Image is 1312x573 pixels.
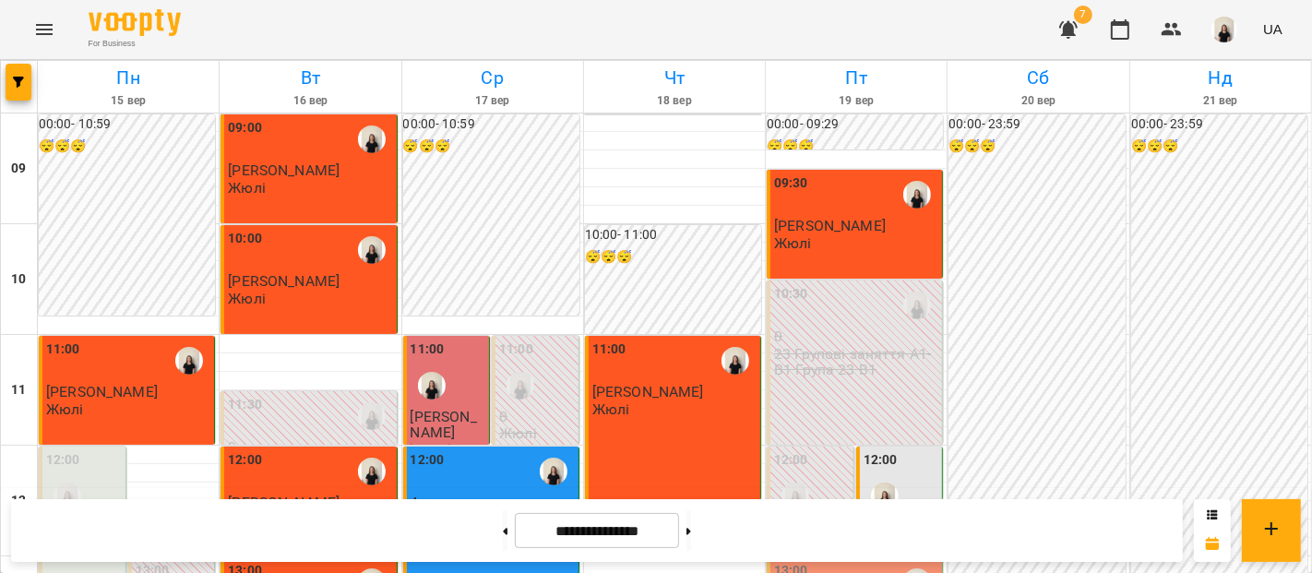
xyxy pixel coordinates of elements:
label: 12:00 [864,450,898,471]
label: 11:00 [46,340,80,360]
span: For Business [89,38,181,50]
h6: Сб [950,64,1126,92]
h6: 00:00 - 23:59 [948,114,1125,135]
h6: 11 [11,380,26,400]
h6: 09 [11,159,26,179]
p: Жюлі [46,401,84,417]
img: Жюлі [722,347,749,375]
img: Жюлі [358,458,386,485]
img: Жюлі [903,292,931,319]
span: [PERSON_NAME] [228,272,340,290]
img: Жюлі [358,402,386,430]
h6: 00:00 - 10:59 [39,114,215,135]
span: [PERSON_NAME] [46,383,158,400]
label: 10:30 [774,284,808,304]
p: 0 [228,439,392,455]
h6: 😴😴😴 [948,137,1125,157]
p: Жюлі [499,425,537,441]
img: Жюлі [175,347,203,375]
span: 7 [1074,6,1092,24]
label: 11:30 [228,395,262,415]
img: Жюлі [54,483,81,510]
h6: 10:00 - 11:00 [585,225,761,245]
button: UA [1256,12,1290,46]
h6: 😴😴😴 [585,247,761,268]
h6: 😴😴😴 [403,137,579,157]
p: Жюлі [774,235,812,251]
p: Жюлі [228,291,266,306]
img: a3bfcddf6556b8c8331b99a2d66cc7fb.png [1211,17,1237,42]
p: 0 [499,409,575,424]
h6: 😴😴😴 [39,137,215,157]
img: Жюлі [781,483,809,510]
h6: Ср [405,64,580,92]
img: Жюлі [507,372,534,400]
label: 10:00 [228,229,262,249]
label: 11:00 [411,340,445,360]
span: [PERSON_NAME] [774,217,886,234]
h6: 00:00 - 09:29 [767,114,943,135]
img: Жюлі [540,458,567,485]
label: 11:00 [592,340,626,360]
label: 12:00 [46,450,80,471]
p: індивідуальне заняття 50 хв [411,441,486,489]
label: 12:00 [228,450,262,471]
h6: 19 вер [769,92,944,110]
button: Menu [22,7,66,52]
h6: 00:00 - 10:59 [403,114,579,135]
p: Жюлі [592,401,630,417]
h6: 21 вер [1133,92,1308,110]
span: [PERSON_NAME] [228,161,340,179]
img: Жюлі [871,483,899,510]
label: 11:00 [499,340,533,360]
h6: Пн [41,64,216,92]
p: 23 Групові заняття А1-В1 Група 23 B1 [774,346,938,378]
img: Жюлі [358,236,386,264]
label: 12:00 [774,450,808,471]
p: Жюлі [228,180,266,196]
h6: Чт [587,64,762,92]
img: Жюлі [358,125,386,153]
label: 09:30 [774,173,808,194]
span: [PERSON_NAME] [411,408,477,441]
img: Voopty Logo [89,9,181,36]
span: [PERSON_NAME] [592,383,704,400]
h6: 18 вер [587,92,762,110]
h6: 20 вер [950,92,1126,110]
h6: 16 вер [222,92,398,110]
h6: 😴😴😴 [767,137,943,157]
h6: Пт [769,64,944,92]
span: UA [1263,19,1282,39]
img: Жюлі [418,372,446,400]
label: 12:00 [411,450,445,471]
label: 09:00 [228,118,262,138]
h6: 15 вер [41,92,216,110]
p: 0 [774,328,938,344]
img: Жюлі [903,181,931,209]
h6: 10 [11,269,26,290]
h6: 00:00 - 23:59 [1131,114,1307,135]
h6: 😴😴😴 [1131,137,1307,157]
h6: Нд [1133,64,1308,92]
h6: 17 вер [405,92,580,110]
h6: Вт [222,64,398,92]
